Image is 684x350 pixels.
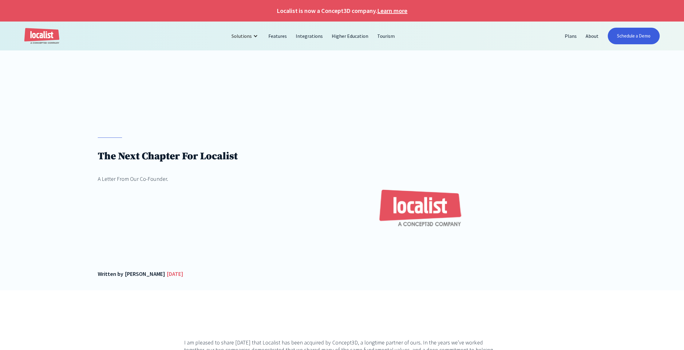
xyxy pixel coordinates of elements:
[167,270,183,278] div: [DATE]
[327,29,373,43] a: Higher Education
[560,29,581,43] a: Plans
[231,32,252,40] div: Solutions
[581,29,603,43] a: About
[24,28,59,44] a: home
[291,29,327,43] a: Integrations
[373,29,399,43] a: Tourism
[227,29,264,43] div: Solutions
[264,29,291,43] a: Features
[98,150,238,163] h1: The Next Chapter For Localist
[98,270,123,278] div: Written by
[98,175,238,183] div: A Letter From Our Co-Founder.
[377,6,407,15] a: Learn more
[125,270,165,278] div: [PERSON_NAME]
[608,28,659,44] a: Schedule a Demo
